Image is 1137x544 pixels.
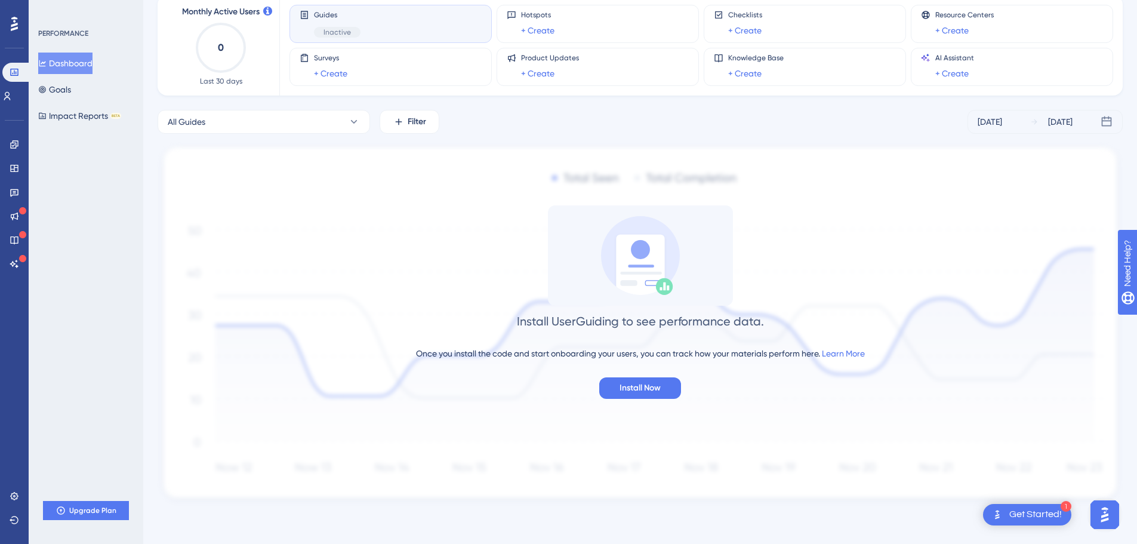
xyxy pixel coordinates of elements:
[314,66,347,81] a: + Create
[28,3,75,17] span: Need Help?
[69,506,116,515] span: Upgrade Plan
[408,115,426,129] span: Filter
[1009,508,1062,521] div: Get Started!
[158,110,370,134] button: All Guides
[323,27,351,37] span: Inactive
[620,381,661,395] span: Install Now
[218,42,224,53] text: 0
[314,10,360,20] span: Guides
[728,23,762,38] a: + Create
[935,23,969,38] a: + Create
[822,349,865,358] a: Learn More
[158,143,1123,506] img: 1ec67ef948eb2d50f6bf237e9abc4f97.svg
[314,53,347,63] span: Surveys
[168,115,205,129] span: All Guides
[728,10,762,20] span: Checklists
[935,53,974,63] span: AI Assistant
[1048,115,1073,129] div: [DATE]
[935,66,969,81] a: + Create
[110,113,121,119] div: BETA
[599,377,681,399] button: Install Now
[521,23,554,38] a: + Create
[728,66,762,81] a: + Create
[521,10,554,20] span: Hotspots
[200,76,242,86] span: Last 30 days
[1087,497,1123,533] iframe: UserGuiding AI Assistant Launcher
[728,53,784,63] span: Knowledge Base
[935,10,994,20] span: Resource Centers
[43,501,129,520] button: Upgrade Plan
[983,504,1071,525] div: Open Get Started! checklist, remaining modules: 1
[38,53,93,74] button: Dashboard
[416,346,865,361] div: Once you install the code and start onboarding your users, you can track how your materials perfo...
[1061,501,1071,512] div: 1
[182,5,260,19] span: Monthly Active Users
[38,29,88,38] div: PERFORMANCE
[38,105,121,127] button: Impact ReportsBETA
[978,115,1002,129] div: [DATE]
[38,79,71,100] button: Goals
[517,313,764,330] div: Install UserGuiding to see performance data.
[380,110,439,134] button: Filter
[990,508,1004,522] img: launcher-image-alternative-text
[521,53,579,63] span: Product Updates
[521,66,554,81] a: + Create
